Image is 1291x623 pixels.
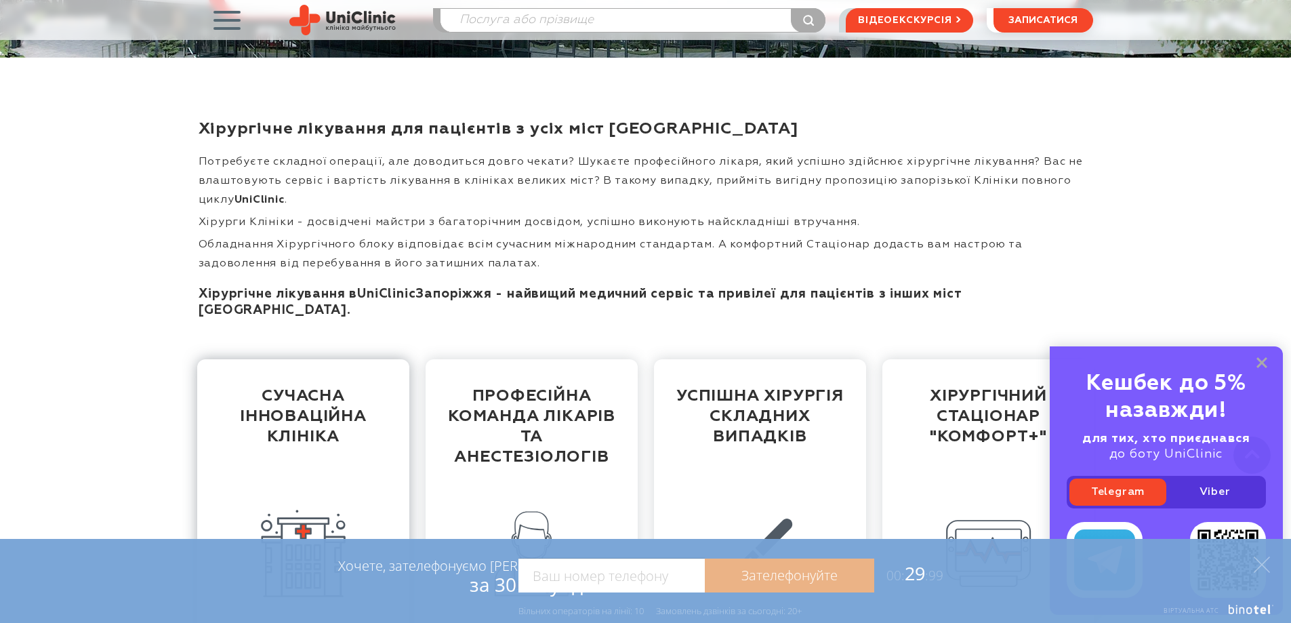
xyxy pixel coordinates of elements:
[1166,479,1263,506] a: Viber
[1067,431,1266,462] div: до боту UniClinic
[289,5,396,35] img: Uniclinic
[874,561,943,586] span: 29
[1008,16,1078,25] span: записатися
[1069,479,1166,506] a: Telegram
[199,235,1093,273] p: Обладнання Хірургічного блоку відповідає всім сучасним міжнародним стандартам. А комфортний Стаці...
[357,287,415,300] strong: UniClinic
[518,605,802,616] div: Вільних операторів на лінії: 10 Замовлень дзвінків за сьогодні: 20+
[993,8,1093,33] button: записатися
[199,213,1093,232] p: Хірурги Клініки - досвідчені майстри з багаторічним досвідом, успішно виконують найскладніші втру...
[213,376,393,481] div: сучасна інноваційна Клініка
[899,376,1078,481] div: хірургічний стаціонар "Комфорт+"
[1082,433,1250,445] b: для тих, хто приєднався
[1149,605,1274,623] a: Віртуальна АТС
[1164,606,1219,615] span: Віртуальна АТС
[858,9,951,32] span: відеоекскурсія
[199,119,1093,139] h1: Хірургічне лікування для пацієнтів з усіх міст [GEOGRAPHIC_DATA]
[670,376,850,481] div: успішна хірургія складних випадків
[518,559,705,592] input: Ваш номер телефону
[886,567,905,584] span: 00:
[442,376,621,481] div: професійна команда лікарів та анестезіологів
[705,559,874,592] a: Зателефонуйте
[199,153,1093,209] p: Потребуєте складної операції, але доводиться довго чекати? Шукаєте професійного лікаря, який успі...
[846,8,972,33] a: відеоекскурсія
[1067,370,1266,424] div: Кешбек до 5% назавжди!
[338,557,591,595] div: Хочете, зателефонуємо [PERSON_NAME]
[470,571,591,597] span: за 30 секунд?
[925,567,943,584] span: :99
[234,195,285,205] strong: UniClinic
[440,9,825,32] input: Послуга або прізвище
[199,286,1093,319] h3: Хірургічне лікування в Запоріжжя - найвищий медичний сервіс та привілеї для пацієнтів з інших міс...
